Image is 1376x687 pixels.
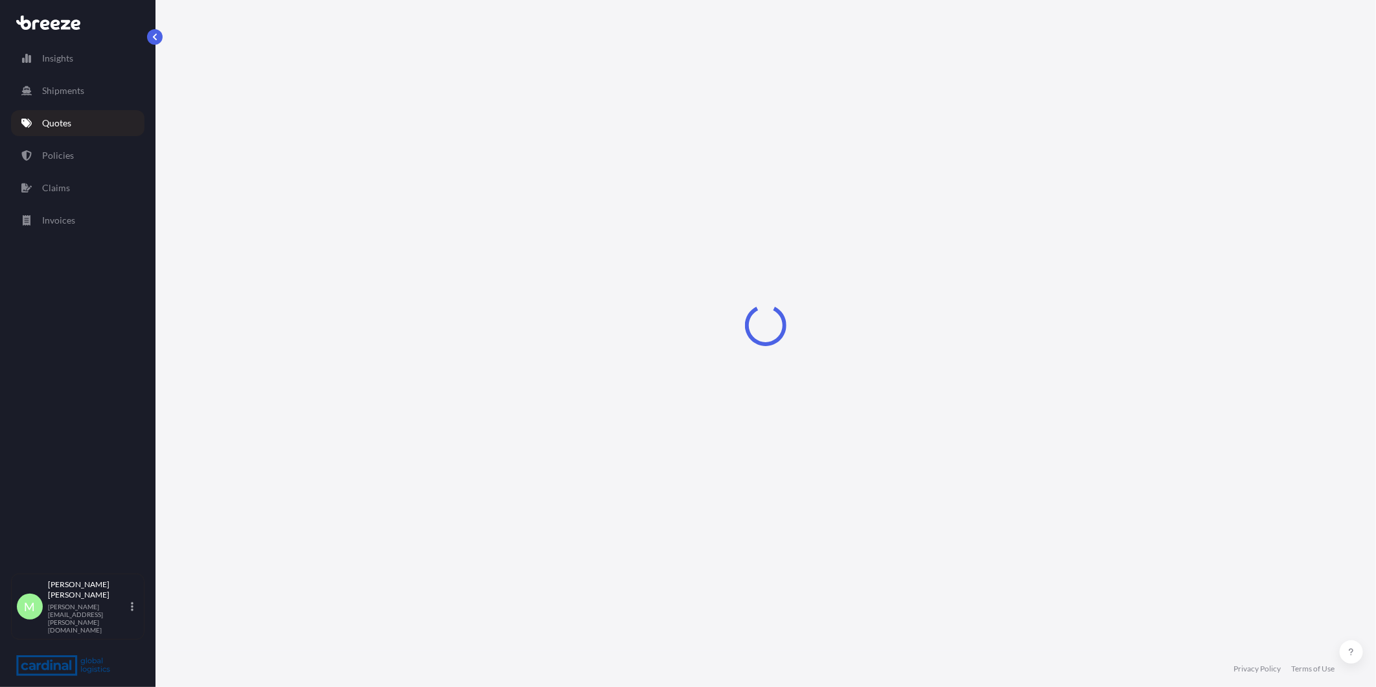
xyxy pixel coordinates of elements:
p: [PERSON_NAME] [PERSON_NAME] [48,579,128,600]
p: Claims [42,181,70,194]
a: Invoices [11,207,144,233]
p: Invoices [42,214,75,227]
a: Shipments [11,78,144,104]
p: Shipments [42,84,84,97]
img: organization-logo [16,655,110,676]
p: [PERSON_NAME][EMAIL_ADDRESS][PERSON_NAME][DOMAIN_NAME] [48,603,128,634]
a: Policies [11,143,144,169]
span: M [25,600,36,613]
p: Insights [42,52,73,65]
a: Terms of Use [1291,664,1335,674]
a: Privacy Policy [1233,664,1281,674]
a: Insights [11,45,144,71]
p: Policies [42,149,74,162]
a: Claims [11,175,144,201]
a: Quotes [11,110,144,136]
p: Quotes [42,117,71,130]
